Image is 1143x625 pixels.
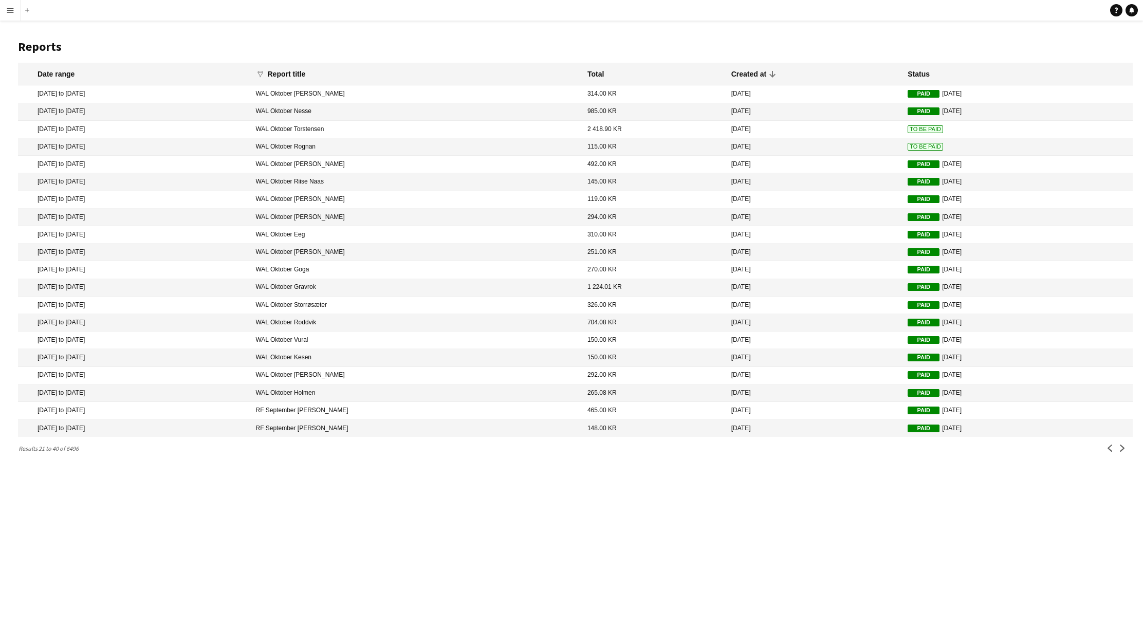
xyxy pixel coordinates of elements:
[908,107,939,115] span: Paid
[250,384,582,402] mat-cell: WAL Oktober Holmen
[18,173,250,191] mat-cell: [DATE] to [DATE]
[250,191,582,209] mat-cell: WAL Oktober [PERSON_NAME]
[726,419,903,437] mat-cell: [DATE]
[250,279,582,297] mat-cell: WAL Oktober Gravrok
[38,69,75,79] div: Date range
[18,191,250,209] mat-cell: [DATE] to [DATE]
[908,178,939,186] span: Paid
[18,85,250,103] mat-cell: [DATE] to [DATE]
[18,244,250,261] mat-cell: [DATE] to [DATE]
[902,173,1133,191] mat-cell: [DATE]
[726,121,903,138] mat-cell: [DATE]
[250,173,582,191] mat-cell: WAL Oktober Riise Naas
[908,213,939,221] span: Paid
[726,103,903,121] mat-cell: [DATE]
[902,279,1133,297] mat-cell: [DATE]
[908,283,939,291] span: Paid
[582,226,726,244] mat-cell: 310.00 KR
[18,279,250,297] mat-cell: [DATE] to [DATE]
[908,319,939,326] span: Paid
[908,354,939,361] span: Paid
[250,85,582,103] mat-cell: WAL Oktober [PERSON_NAME]
[902,226,1133,244] mat-cell: [DATE]
[908,69,930,79] div: Status
[582,103,726,121] mat-cell: 985.00 KR
[908,336,939,344] span: Paid
[18,261,250,279] mat-cell: [DATE] to [DATE]
[18,402,250,419] mat-cell: [DATE] to [DATE]
[18,314,250,332] mat-cell: [DATE] to [DATE]
[908,389,939,397] span: Paid
[902,367,1133,384] mat-cell: [DATE]
[250,402,582,419] mat-cell: RF September [PERSON_NAME]
[582,173,726,191] mat-cell: 145.00 KR
[250,261,582,279] mat-cell: WAL Oktober Goga
[726,156,903,173] mat-cell: [DATE]
[587,69,604,79] div: Total
[902,419,1133,437] mat-cell: [DATE]
[18,384,250,402] mat-cell: [DATE] to [DATE]
[902,332,1133,349] mat-cell: [DATE]
[18,103,250,121] mat-cell: [DATE] to [DATE]
[726,261,903,279] mat-cell: [DATE]
[902,209,1133,226] mat-cell: [DATE]
[582,121,726,138] mat-cell: 2 418.90 KR
[250,121,582,138] mat-cell: WAL Oktober Torstensen
[18,367,250,384] mat-cell: [DATE] to [DATE]
[582,261,726,279] mat-cell: 270.00 KR
[726,85,903,103] mat-cell: [DATE]
[250,226,582,244] mat-cell: WAL Oktober Eeg
[250,244,582,261] mat-cell: WAL Oktober [PERSON_NAME]
[18,332,250,349] mat-cell: [DATE] to [DATE]
[582,402,726,419] mat-cell: 465.00 KR
[726,332,903,349] mat-cell: [DATE]
[908,90,939,98] span: Paid
[250,156,582,173] mat-cell: WAL Oktober [PERSON_NAME]
[18,226,250,244] mat-cell: [DATE] to [DATE]
[726,244,903,261] mat-cell: [DATE]
[582,349,726,366] mat-cell: 150.00 KR
[908,160,939,168] span: Paid
[908,195,939,203] span: Paid
[726,402,903,419] mat-cell: [DATE]
[908,301,939,309] span: Paid
[250,103,582,121] mat-cell: WAL Oktober Nesse
[902,297,1133,314] mat-cell: [DATE]
[18,349,250,366] mat-cell: [DATE] to [DATE]
[582,85,726,103] mat-cell: 314.00 KR
[902,156,1133,173] mat-cell: [DATE]
[726,279,903,297] mat-cell: [DATE]
[267,69,305,79] div: Report title
[18,419,250,437] mat-cell: [DATE] to [DATE]
[726,297,903,314] mat-cell: [DATE]
[18,209,250,226] mat-cell: [DATE] to [DATE]
[250,367,582,384] mat-cell: WAL Oktober [PERSON_NAME]
[582,297,726,314] mat-cell: 326.00 KR
[18,445,83,452] span: Results 21 to 40 of 6496
[726,314,903,332] mat-cell: [DATE]
[250,419,582,437] mat-cell: RF September [PERSON_NAME]
[726,191,903,209] mat-cell: [DATE]
[250,349,582,366] mat-cell: WAL Oktober Kesen
[18,138,250,156] mat-cell: [DATE] to [DATE]
[18,39,1133,54] h1: Reports
[731,69,766,79] div: Created at
[726,349,903,366] mat-cell: [DATE]
[582,314,726,332] mat-cell: 704.08 KR
[908,371,939,379] span: Paid
[18,297,250,314] mat-cell: [DATE] to [DATE]
[908,407,939,414] span: Paid
[726,173,903,191] mat-cell: [DATE]
[250,314,582,332] mat-cell: WAL Oktober Roddvik
[908,231,939,238] span: Paid
[902,191,1133,209] mat-cell: [DATE]
[582,156,726,173] mat-cell: 492.00 KR
[582,332,726,349] mat-cell: 150.00 KR
[726,367,903,384] mat-cell: [DATE]
[582,191,726,209] mat-cell: 119.00 KR
[250,297,582,314] mat-cell: WAL Oktober Storrøsæter
[726,138,903,156] mat-cell: [DATE]
[908,125,943,133] span: To Be Paid
[902,349,1133,366] mat-cell: [DATE]
[582,419,726,437] mat-cell: 148.00 KR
